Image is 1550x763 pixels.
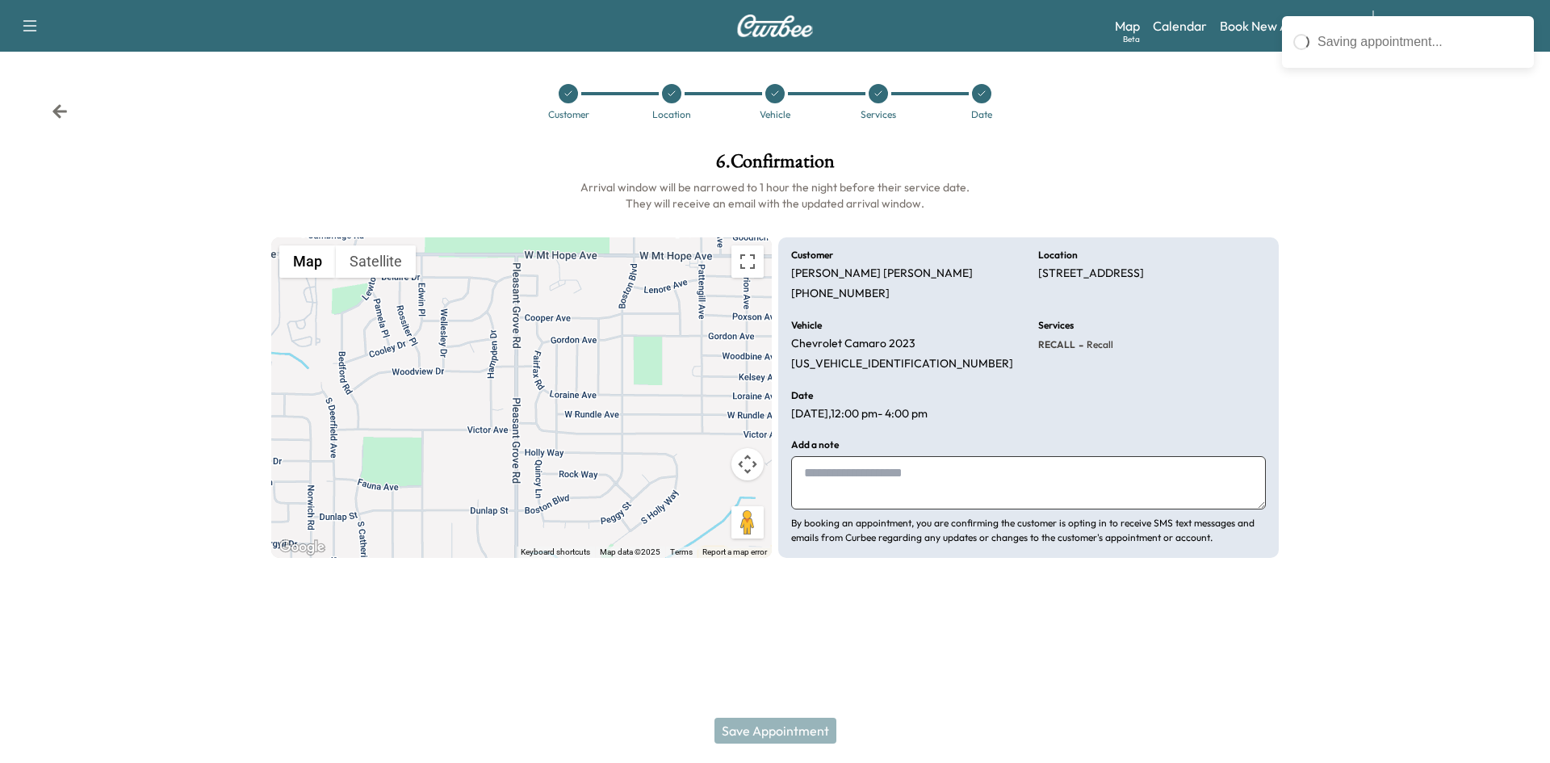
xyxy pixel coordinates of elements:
span: Map data ©2025 [600,547,660,556]
a: Book New Appointment [1220,16,1356,36]
button: Keyboard shortcuts [521,547,590,558]
h6: Arrival window will be narrowed to 1 hour the night before their service date. They will receive ... [271,179,1279,212]
p: [STREET_ADDRESS] [1038,266,1144,281]
h6: Customer [791,250,833,260]
a: MapBeta [1115,16,1140,36]
div: Services [861,110,896,119]
p: [PERSON_NAME] [PERSON_NAME] [791,266,973,281]
h1: 6 . Confirmation [271,152,1279,179]
button: Toggle fullscreen view [731,245,764,278]
span: Recall [1083,338,1113,351]
a: Terms (opens in new tab) [670,547,693,556]
p: By booking an appointment, you are confirming the customer is opting in to receive SMS text messa... [791,516,1266,545]
div: Back [52,103,68,119]
div: Customer [548,110,589,119]
img: Google [275,537,329,558]
span: - [1075,337,1083,353]
span: RECALL [1038,338,1075,351]
h6: Vehicle [791,321,822,330]
p: Chevrolet Camaro 2023 [791,337,915,351]
div: Saving appointment... [1317,32,1523,52]
button: Show street map [279,245,336,278]
h6: Location [1038,250,1078,260]
button: Map camera controls [731,448,764,480]
button: Drag Pegman onto the map to open Street View [731,506,764,539]
div: Vehicle [760,110,790,119]
h6: Date [791,391,813,400]
p: [US_VEHICLE_IDENTIFICATION_NUMBER] [791,357,1013,371]
img: Curbee Logo [736,15,814,37]
div: Beta [1123,33,1140,45]
h6: Add a note [791,440,839,450]
div: Location [652,110,691,119]
a: Report a map error [702,547,767,556]
div: Date [971,110,992,119]
p: [DATE] , 12:00 pm - 4:00 pm [791,407,928,421]
p: [PHONE_NUMBER] [791,287,890,301]
h6: Services [1038,321,1074,330]
button: Show satellite imagery [336,245,416,278]
a: Calendar [1153,16,1207,36]
a: Open this area in Google Maps (opens a new window) [275,537,329,558]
